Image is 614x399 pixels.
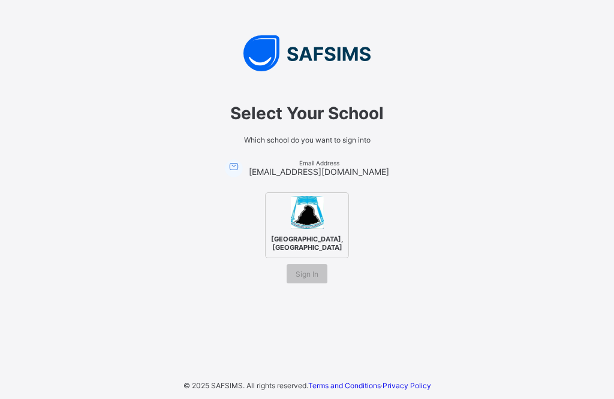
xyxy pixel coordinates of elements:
[139,103,475,123] span: Select Your School
[296,270,318,279] span: Sign In
[268,232,346,255] span: [GEOGRAPHIC_DATA],[GEOGRAPHIC_DATA]
[249,159,389,167] span: Email Address
[291,196,324,229] img: Darul Arqam Islamic Institute,Yola
[383,381,431,390] a: Privacy Policy
[183,381,308,390] span: © 2025 SAFSIMS. All rights reserved.
[308,381,381,390] a: Terms and Conditions
[139,135,475,144] span: Which school do you want to sign into
[127,35,487,71] img: SAFSIMS Logo
[249,167,389,177] span: [EMAIL_ADDRESS][DOMAIN_NAME]
[308,381,431,390] span: ·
